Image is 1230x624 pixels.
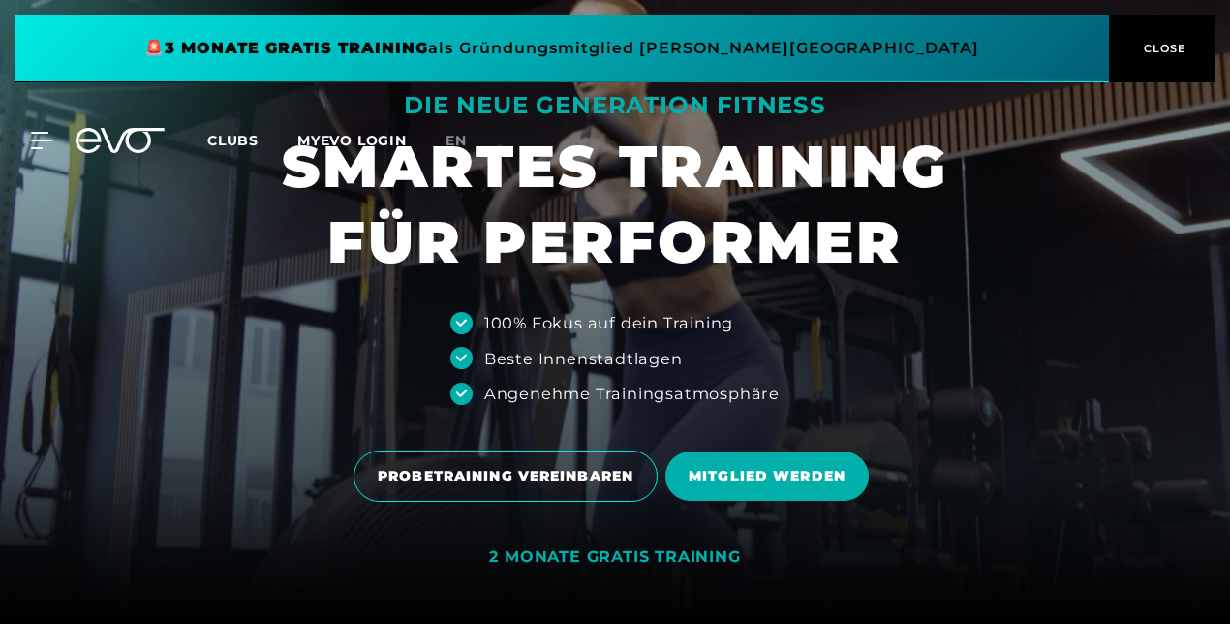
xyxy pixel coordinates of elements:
span: MITGLIED WERDEN [689,466,846,486]
span: en [446,132,467,149]
a: Clubs [207,131,297,149]
button: CLOSE [1109,15,1215,82]
div: Angenehme Trainingsatmosphäre [484,382,780,405]
a: en [446,130,490,152]
span: CLOSE [1139,40,1186,57]
a: MITGLIED WERDEN [665,437,876,515]
a: PROBETRAINING VEREINBAREN [354,436,665,516]
span: PROBETRAINING VEREINBAREN [378,466,633,486]
div: Beste Innenstadtlagen [484,347,683,370]
h1: SMARTES TRAINING FÜR PERFORMER [282,129,948,280]
div: 2 MONATE GRATIS TRAINING [489,547,740,568]
div: 100% Fokus auf dein Training [484,311,733,334]
span: Clubs [207,132,259,149]
a: MYEVO LOGIN [297,132,407,149]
